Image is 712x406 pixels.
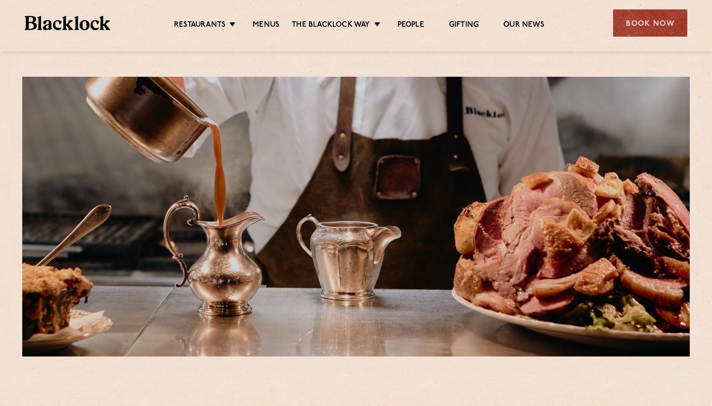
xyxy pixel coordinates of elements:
a: People [398,20,424,31]
a: Menus [253,20,279,31]
div: Book Now [613,9,687,37]
a: The Blacklock Way [292,20,370,31]
a: Gifting [449,20,479,31]
img: BL_Textured_Logo-footer-cropped.svg [25,16,110,30]
a: Restaurants [174,20,225,31]
a: Our News [503,20,544,31]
